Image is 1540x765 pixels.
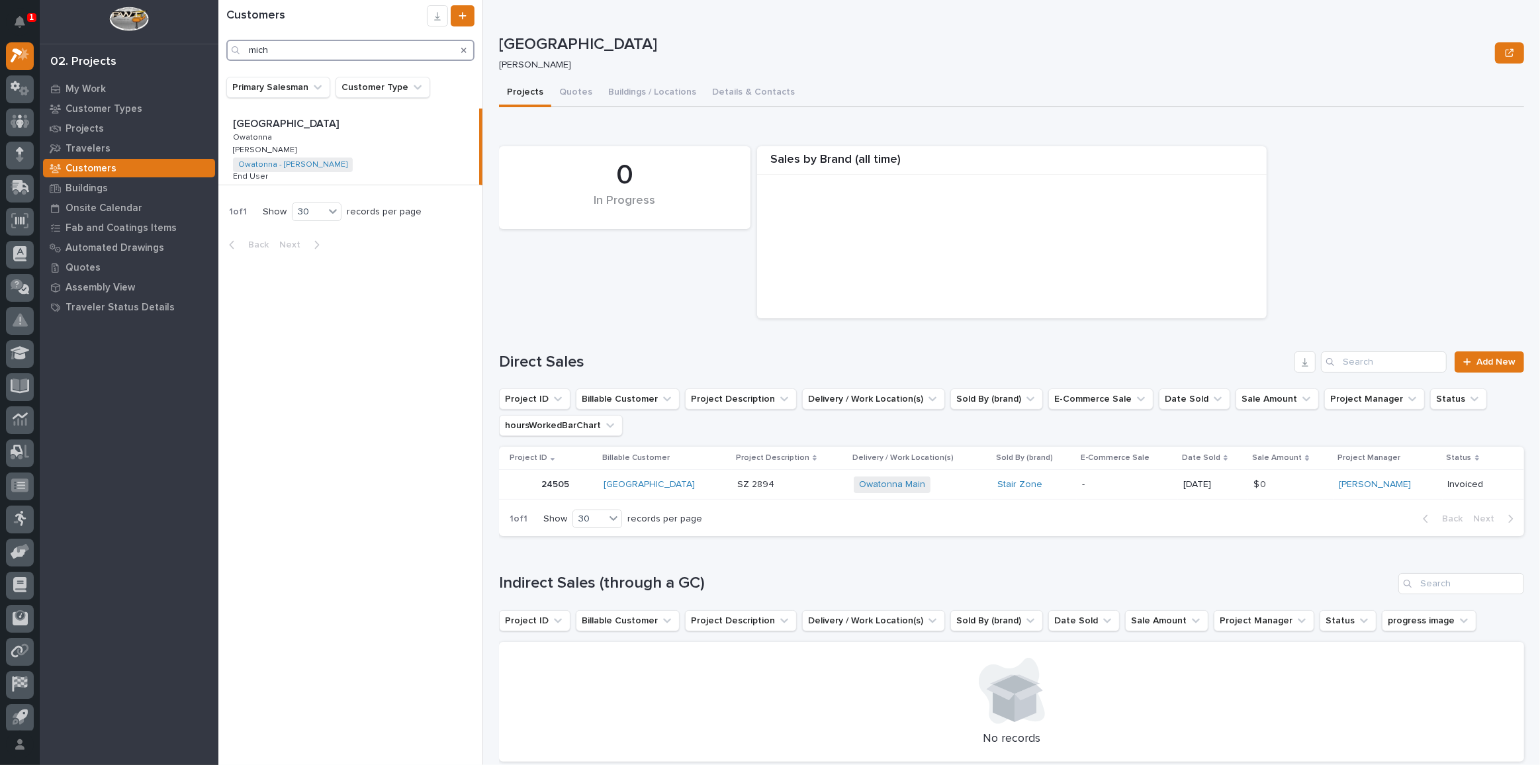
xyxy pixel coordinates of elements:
a: Quotes [40,257,218,277]
p: Show [263,206,287,218]
a: Fab and Coatings Items [40,218,218,238]
p: End User [233,169,271,181]
p: records per page [347,206,422,218]
p: Invoiced [1448,479,1503,490]
button: progress image [1382,610,1476,631]
button: Status [1320,610,1377,631]
span: Next [1473,513,1502,525]
p: No records [515,732,1508,746]
p: Delivery / Work Location(s) [852,451,954,465]
img: Workspace Logo [109,7,148,31]
a: Travelers [40,138,218,158]
p: Assembly View [66,282,135,294]
p: Traveler Status Details [66,302,175,314]
span: Back [1434,513,1463,525]
a: Customers [40,158,218,178]
a: Automated Drawings [40,238,218,257]
a: Owatonna Main [859,479,925,490]
button: Projects [499,79,551,107]
a: Customer Types [40,99,218,118]
p: Sold By (brand) [996,451,1053,465]
p: [PERSON_NAME] [499,60,1484,71]
input: Search [226,40,475,61]
a: Buildings [40,178,218,198]
p: Onsite Calendar [66,202,142,214]
a: Onsite Calendar [40,198,218,218]
button: Project ID [499,388,570,410]
p: [GEOGRAPHIC_DATA] [233,115,341,130]
div: 02. Projects [50,55,116,69]
button: E-Commerce Sale [1048,388,1154,410]
div: Notifications1 [17,16,34,37]
p: Quotes [66,262,101,274]
p: Project Manager [1337,451,1400,465]
p: records per page [627,514,702,525]
button: hoursWorkedBarChart [499,415,623,436]
span: Add New [1476,357,1516,367]
h1: Direct Sales [499,353,1289,372]
a: Projects [40,118,218,138]
div: In Progress [521,194,728,222]
div: 30 [293,205,324,219]
button: Notifications [6,8,34,36]
button: Project Manager [1214,610,1314,631]
p: $ 0 [1253,476,1269,490]
p: [GEOGRAPHIC_DATA] [499,35,1490,54]
div: Search [1398,573,1524,594]
p: Buildings [66,183,108,195]
p: Sale Amount [1252,451,1302,465]
p: Automated Drawings [66,242,164,254]
a: Stair Zone [997,479,1042,490]
p: Project Description [736,451,809,465]
p: 24505 [541,476,572,490]
button: Billable Customer [576,610,680,631]
button: Delivery / Work Location(s) [802,388,945,410]
p: Owatonna [233,130,275,142]
p: E-Commerce Sale [1081,451,1150,465]
button: Buildings / Locations [600,79,704,107]
p: My Work [66,83,106,95]
p: Project ID [510,451,547,465]
p: - [1082,479,1172,490]
button: Sold By (brand) [950,388,1043,410]
button: Sale Amount [1125,610,1208,631]
p: 1 [29,13,34,22]
button: Date Sold [1159,388,1230,410]
button: Customer Type [336,77,430,98]
span: Next [279,239,308,251]
a: Owatonna - [PERSON_NAME] [238,160,347,169]
h1: Customers [226,9,427,23]
button: Primary Salesman [226,77,330,98]
button: Sale Amount [1236,388,1319,410]
button: Next [274,239,330,251]
button: Project Description [685,388,797,410]
p: 1 of 1 [499,503,538,535]
p: Travelers [66,143,111,155]
div: Sales by Brand (all time) [757,153,1267,175]
p: [DATE] [1183,479,1244,490]
a: My Work [40,79,218,99]
a: Add New [1455,351,1524,373]
button: Details & Contacts [704,79,803,107]
div: 0 [521,159,728,192]
p: SZ 2894 [737,476,777,490]
button: Delivery / Work Location(s) [802,610,945,631]
input: Search [1321,351,1447,373]
h1: Indirect Sales (through a GC) [499,574,1393,593]
button: Project ID [499,610,570,631]
button: Project Description [685,610,797,631]
button: Back [218,239,274,251]
button: Quotes [551,79,600,107]
p: Fab and Coatings Items [66,222,177,234]
p: Show [543,514,567,525]
button: Date Sold [1048,610,1120,631]
p: 1 of 1 [218,196,257,228]
button: Sold By (brand) [950,610,1043,631]
a: Traveler Status Details [40,297,218,317]
span: Back [240,239,269,251]
a: [PERSON_NAME] [1339,479,1411,490]
p: Customer Types [66,103,142,115]
p: Customers [66,163,116,175]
